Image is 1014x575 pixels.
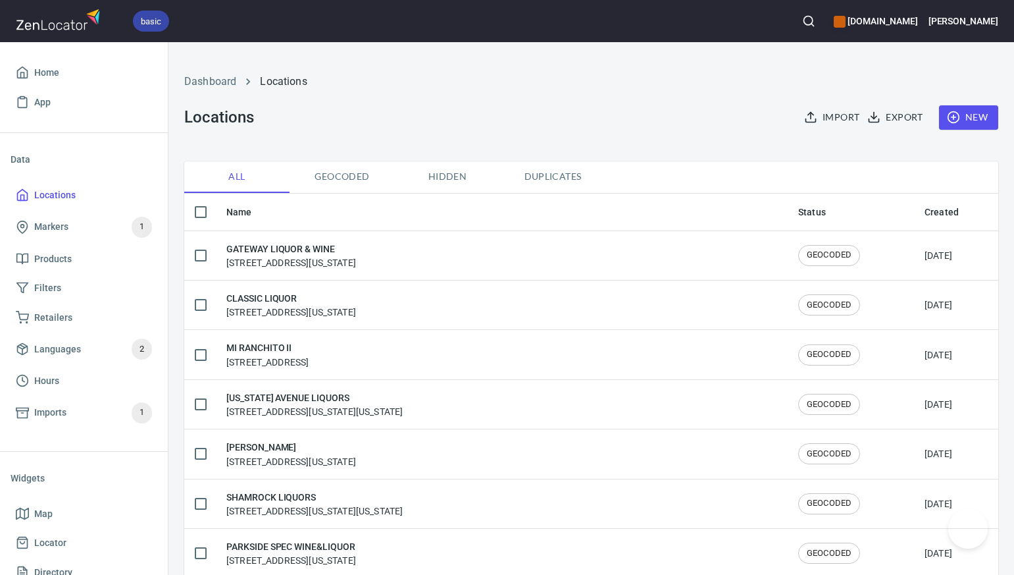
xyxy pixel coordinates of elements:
span: Import [807,109,859,126]
a: Retailers [11,303,157,333]
span: All [192,169,282,185]
h6: [PERSON_NAME] [226,440,356,454]
th: Created [914,194,998,231]
div: [STREET_ADDRESS][US_STATE] [226,242,356,269]
span: GEOCODED [799,547,859,560]
h3: Locations [184,108,253,126]
button: color-CE600E [834,16,846,28]
li: Data [11,144,157,175]
div: [DATE] [925,447,952,460]
a: Map [11,499,157,529]
h6: PARKSIDE SPEC WINE&LIQUOR [226,539,356,554]
img: zenlocator [16,5,104,34]
a: Dashboard [184,75,236,88]
th: Name [216,194,788,231]
span: 1 [132,405,152,420]
span: Imports [34,404,66,421]
a: Home [11,58,157,88]
div: [STREET_ADDRESS][US_STATE] [226,291,356,319]
span: Duplicates [508,169,597,185]
button: Import [801,105,865,130]
span: Filters [34,280,61,296]
a: App [11,88,157,117]
th: Status [788,194,914,231]
a: Products [11,244,157,274]
span: Map [34,506,53,522]
a: Hours [11,366,157,396]
span: GEOCODED [799,299,859,312]
span: Hours [34,373,59,389]
span: 2 [132,342,152,357]
button: Search [794,7,823,36]
h6: GATEWAY LIQUOR & WINE [226,242,356,256]
nav: breadcrumb [184,74,998,90]
div: [STREET_ADDRESS][US_STATE][US_STATE] [226,490,403,518]
div: [DATE] [925,497,952,510]
button: [PERSON_NAME] [928,7,998,36]
span: Export [870,109,923,126]
h6: [PERSON_NAME] [928,14,998,28]
div: [DATE] [925,348,952,362]
div: [DATE] [925,298,952,312]
span: Locations [34,187,76,204]
a: Locator [11,528,157,558]
h6: MI RANCHITO II [226,341,309,355]
div: Manage your apps [834,7,917,36]
a: Imports1 [11,396,157,430]
a: Markers1 [11,210,157,244]
h6: [DOMAIN_NAME] [834,14,917,28]
div: [DATE] [925,398,952,411]
a: Filters [11,273,157,303]
span: Products [34,251,72,267]
span: Locator [34,535,66,551]
span: New [950,109,988,126]
h6: SHAMROCK LIQUORS [226,490,403,505]
a: Locations [11,180,157,210]
span: GEOCODED [799,348,859,361]
span: GEOCODED [799,497,859,510]
div: basic [133,11,169,32]
div: [STREET_ADDRESS][US_STATE][US_STATE] [226,391,403,418]
span: Retailers [34,310,72,326]
span: GEOCODED [799,249,859,261]
span: GEOCODED [799,448,859,460]
h6: [US_STATE] AVENUE LIQUORS [226,391,403,405]
h6: CLASSIC LIQUOR [226,291,356,306]
button: Export [865,105,928,130]
div: [STREET_ADDRESS] [226,341,309,368]
span: Languages [34,341,81,358]
div: [DATE] [925,547,952,560]
span: App [34,94,51,111]
div: [DATE] [925,249,952,262]
span: Geocoded [297,169,387,185]
span: GEOCODED [799,398,859,411]
span: Hidden [403,169,492,185]
li: Widgets [11,462,157,494]
a: Locations [260,75,307,88]
span: 1 [132,219,152,234]
button: New [939,105,998,130]
span: basic [133,14,169,28]
div: [STREET_ADDRESS][US_STATE] [226,539,356,567]
a: Languages2 [11,332,157,366]
span: Markers [34,219,68,235]
iframe: Help Scout Beacon - Open [948,509,988,549]
div: [STREET_ADDRESS][US_STATE] [226,440,356,468]
span: Home [34,65,59,81]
